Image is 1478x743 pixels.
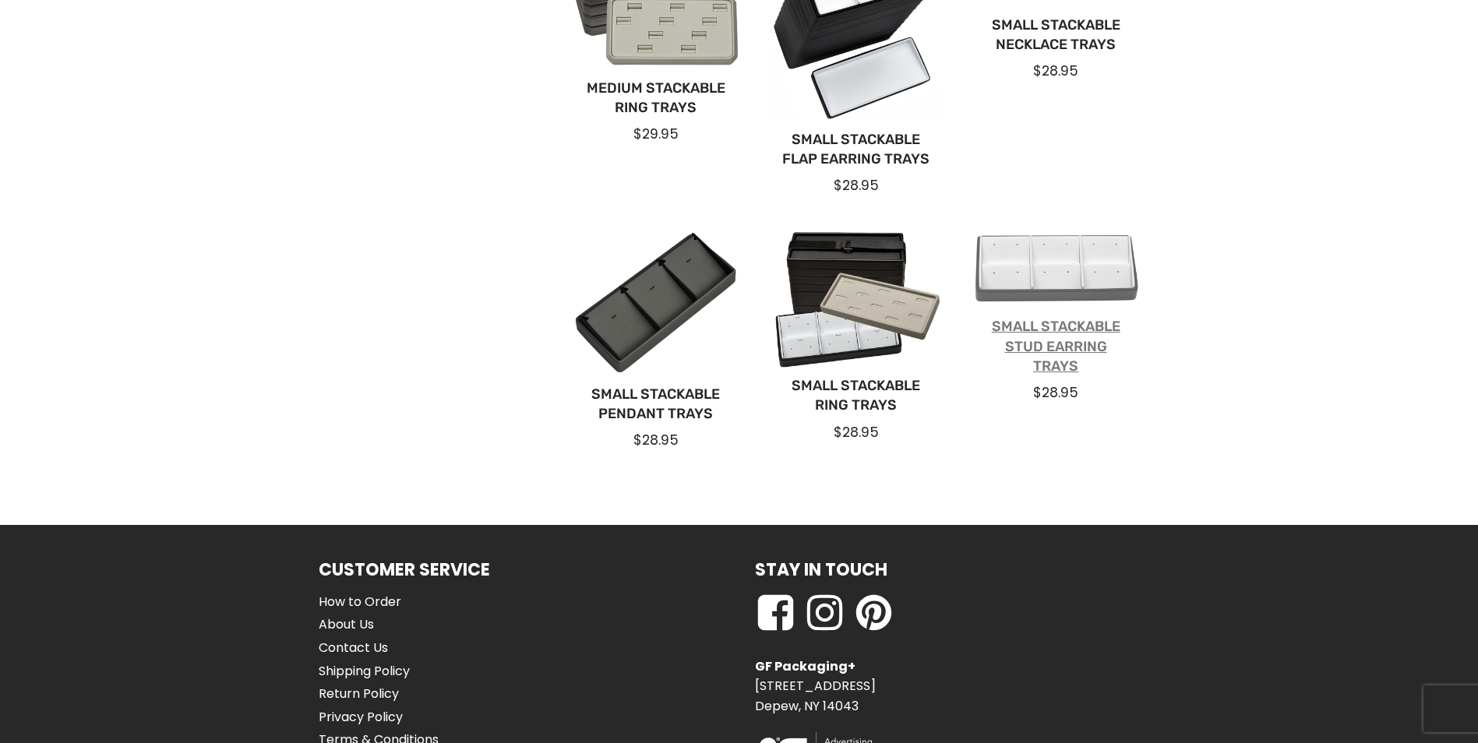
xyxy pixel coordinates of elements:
h1: Customer Service [319,556,490,583]
a: Medium Stackable Ring Trays [581,79,732,118]
a: How to Order [319,592,439,612]
a: Small Stackable Pendant Trays [581,385,732,424]
a: Shipping Policy [319,661,439,681]
a: About Us [319,614,439,635]
div: $29.95 [581,125,732,143]
div: $28.95 [981,383,1131,402]
a: Contact Us [319,638,439,658]
div: $28.95 [781,423,931,442]
h1: Stay in Touch [755,556,887,583]
div: $28.95 [581,431,732,449]
div: $28.95 [781,176,931,195]
a: Small Stackable Ring Trays [781,376,931,415]
strong: GF Packaging+ [755,657,855,675]
a: Small Stackable Flap Earring Trays [781,130,931,169]
a: Small Stackable Stud Earring Trays [981,317,1131,376]
a: Privacy Policy [319,707,439,727]
a: Small Stackable Necklace Trays [981,16,1131,55]
div: $28.95 [981,62,1131,80]
a: Return Policy [319,684,439,704]
p: [STREET_ADDRESS] Depew, NY 14043 [755,657,876,717]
